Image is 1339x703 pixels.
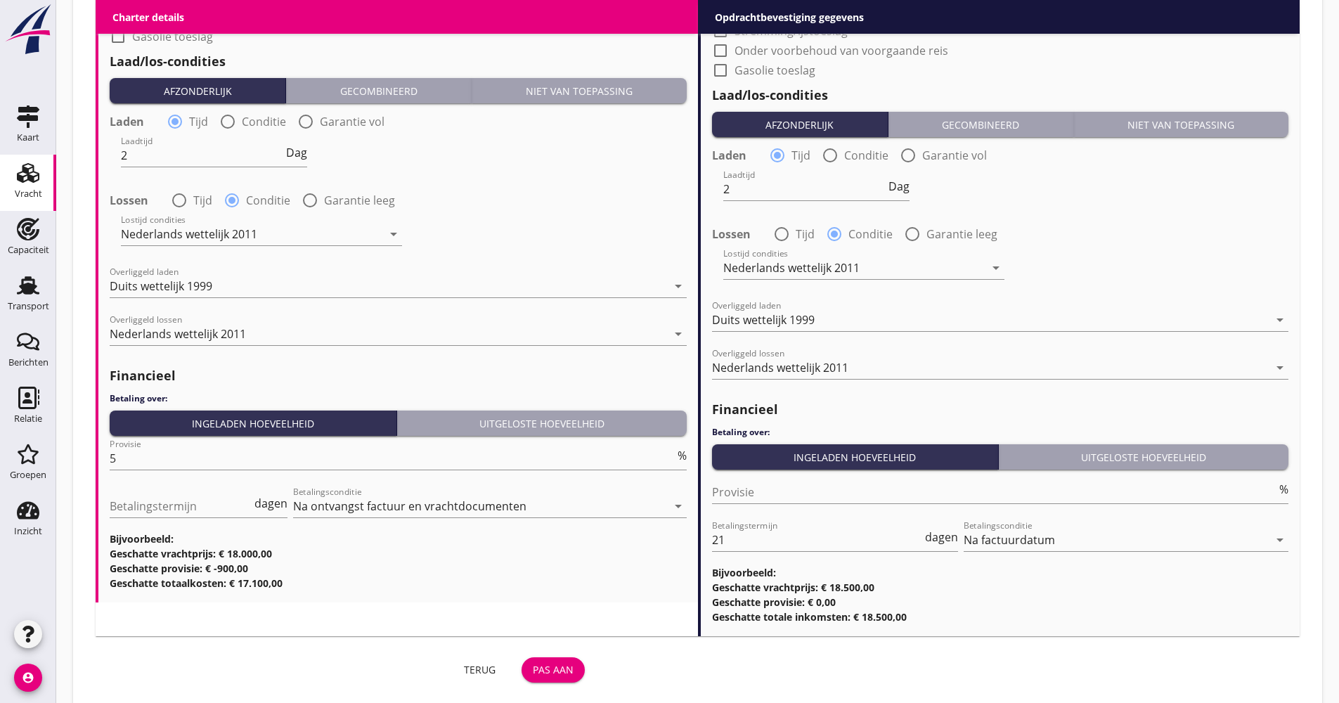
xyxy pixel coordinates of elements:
[472,78,686,103] button: Niet van toepassing
[385,226,402,243] i: arrow_drop_down
[712,400,1289,419] h2: Financieel
[735,24,848,38] label: Stremming/ijstoeslag
[110,411,397,436] button: Ingeladen hoeveelheid
[1074,112,1288,137] button: Niet van toepassing
[324,193,395,207] label: Garantie leeg
[403,416,681,431] div: Uitgeloste hoeveelheid
[712,444,1000,470] button: Ingeladen hoeveelheid
[712,112,888,137] button: Afzonderlijk
[293,500,526,512] div: Na ontvangst factuur en vrachtdocumenten
[14,664,42,692] i: account_circle
[189,115,208,129] label: Tijd
[132,30,213,44] label: Gasolie toeslag
[397,411,687,436] button: Uitgeloste hoeveelheid
[14,414,42,423] div: Relatie
[712,610,1289,624] h3: Geschatte totale inkomsten: € 18.500,00
[110,366,687,385] h2: Financieel
[712,529,923,551] input: Betalingstermijn
[110,193,148,207] strong: Lossen
[1004,450,1283,465] div: Uitgeloste hoeveelheid
[286,147,307,158] span: Dag
[848,227,893,241] label: Conditie
[1080,117,1283,132] div: Niet van toepassing
[8,245,49,254] div: Capaciteit
[712,426,1289,439] h4: Betaling over:
[964,534,1055,546] div: Na factuurdatum
[533,662,574,677] div: Pas aan
[735,4,866,18] label: HWZ (hoogwatertoeslag)
[796,227,815,241] label: Tijd
[320,115,384,129] label: Garantie vol
[670,325,687,342] i: arrow_drop_down
[110,280,212,292] div: Duits wettelijk 1999
[1272,359,1288,376] i: arrow_drop_down
[670,498,687,515] i: arrow_drop_down
[723,262,860,274] div: Nederlands wettelijk 2011
[712,314,815,326] div: Duits wettelijk 1999
[110,561,687,576] h3: Geschatte provisie: € -900,00
[723,178,886,200] input: Laadtijd
[460,662,499,677] div: Terug
[8,302,49,311] div: Transport
[10,470,46,479] div: Groepen
[1276,484,1288,495] div: %
[110,447,675,470] input: Provisie
[712,361,848,374] div: Nederlands wettelijk 2011
[675,450,687,461] div: %
[110,495,252,517] input: Betalingstermijn
[110,546,687,561] h3: Geschatte vrachtprijs: € 18.000,00
[115,84,280,98] div: Afzonderlijk
[888,181,910,192] span: Dag
[110,52,687,71] h2: Laad/los-condities
[988,259,1004,276] i: arrow_drop_down
[712,565,1289,580] h3: Bijvoorbeeld:
[888,112,1074,137] button: Gecombineerd
[110,531,687,546] h3: Bijvoorbeeld:
[132,10,346,24] label: Onder voorbehoud van voorgaande reis
[292,84,465,98] div: Gecombineerd
[922,148,987,162] label: Garantie vol
[448,657,510,683] button: Terug
[121,228,257,240] div: Nederlands wettelijk 2011
[110,78,286,103] button: Afzonderlijk
[286,78,472,103] button: Gecombineerd
[999,444,1288,470] button: Uitgeloste hoeveelheid
[712,148,746,162] strong: Laden
[712,580,1289,595] h3: Geschatte vrachtprijs: € 18.500,00
[252,498,287,509] div: dagen
[1272,311,1288,328] i: arrow_drop_down
[1272,531,1288,548] i: arrow_drop_down
[791,148,810,162] label: Tijd
[735,44,948,58] label: Onder voorbehoud van voorgaande reis
[712,481,1277,503] input: Provisie
[17,133,39,142] div: Kaart
[712,86,1289,105] h2: Laad/los-condities
[522,657,585,683] button: Pas aan
[121,144,283,167] input: Laadtijd
[115,416,391,431] div: Ingeladen hoeveelheid
[844,148,888,162] label: Conditie
[718,117,882,132] div: Afzonderlijk
[242,115,286,129] label: Conditie
[894,117,1068,132] div: Gecombineerd
[712,595,1289,610] h3: Geschatte provisie: € 0,00
[670,278,687,295] i: arrow_drop_down
[8,358,48,367] div: Berichten
[926,227,997,241] label: Garantie leeg
[193,193,212,207] label: Tijd
[246,193,290,207] label: Conditie
[477,84,680,98] div: Niet van toepassing
[735,63,815,77] label: Gasolie toeslag
[110,392,687,405] h4: Betaling over:
[922,531,958,543] div: dagen
[15,189,42,198] div: Vracht
[712,227,751,241] strong: Lossen
[718,450,993,465] div: Ingeladen hoeveelheid
[3,4,53,56] img: logo-small.a267ee39.svg
[14,527,42,536] div: Inzicht
[110,328,246,340] div: Nederlands wettelijk 2011
[110,115,144,129] strong: Laden
[110,576,687,591] h3: Geschatte totaalkosten: € 17.100,00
